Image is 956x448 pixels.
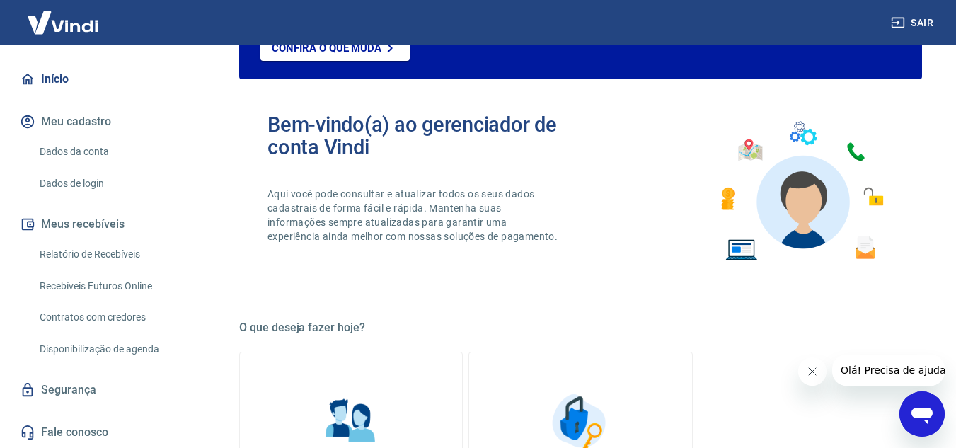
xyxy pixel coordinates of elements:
[17,64,195,95] a: Início
[267,113,581,159] h2: Bem-vindo(a) ao gerenciador de conta Vindi
[798,357,827,386] iframe: Fechar mensagem
[34,240,195,269] a: Relatório de Recebíveis
[899,391,945,437] iframe: Botão para abrir a janela de mensagens
[34,335,195,364] a: Disponibilização de agenda
[272,42,381,54] p: Confira o que muda
[8,10,119,21] span: Olá! Precisa de ajuda?
[708,113,894,270] img: Imagem de um avatar masculino com diversos icones exemplificando as funcionalidades do gerenciado...
[34,169,195,198] a: Dados de login
[888,10,939,36] button: Sair
[17,106,195,137] button: Meu cadastro
[17,1,109,44] img: Vindi
[17,417,195,448] a: Fale conosco
[267,187,560,243] p: Aqui você pode consultar e atualizar todos os seus dados cadastrais de forma fácil e rápida. Mant...
[239,321,922,335] h5: O que deseja fazer hoje?
[260,35,410,61] a: Confira o que muda
[17,374,195,406] a: Segurança
[34,272,195,301] a: Recebíveis Futuros Online
[34,137,195,166] a: Dados da conta
[17,209,195,240] button: Meus recebíveis
[34,303,195,332] a: Contratos com credores
[832,355,945,386] iframe: Mensagem da empresa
